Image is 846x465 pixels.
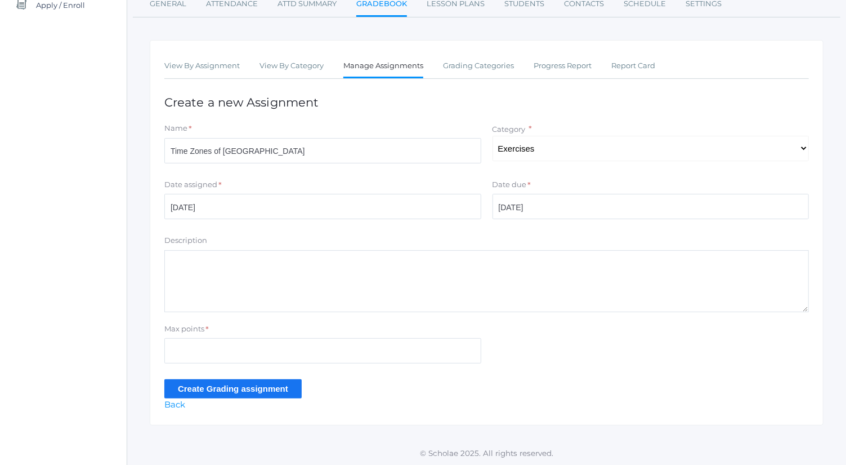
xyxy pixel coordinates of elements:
[259,55,324,77] a: View By Category
[534,55,592,77] a: Progress Report
[493,125,526,134] label: Category
[164,399,185,410] a: Back
[343,55,423,79] a: Manage Assignments
[164,235,207,246] label: Description
[164,123,187,134] label: Name
[493,179,527,191] label: Date due
[164,55,240,77] a: View By Assignment
[611,55,655,77] a: Report Card
[443,55,514,77] a: Grading Categories
[164,324,204,335] label: Max points
[164,179,217,191] label: Date assigned
[127,448,846,459] p: © Scholae 2025. All rights reserved.
[164,96,809,109] h1: Create a new Assignment
[164,379,302,398] input: Create Grading assignment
